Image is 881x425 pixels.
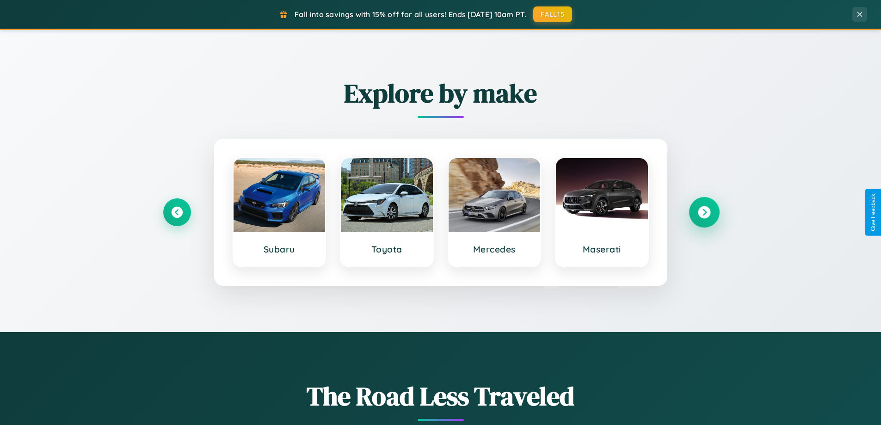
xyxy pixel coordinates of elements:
[350,244,424,255] h3: Toyota
[565,244,639,255] h3: Maserati
[163,75,718,111] h2: Explore by make
[870,194,876,231] div: Give Feedback
[458,244,531,255] h3: Mercedes
[533,6,572,22] button: FALL15
[295,10,526,19] span: Fall into savings with 15% off for all users! Ends [DATE] 10am PT.
[243,244,316,255] h3: Subaru
[163,378,718,414] h1: The Road Less Traveled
